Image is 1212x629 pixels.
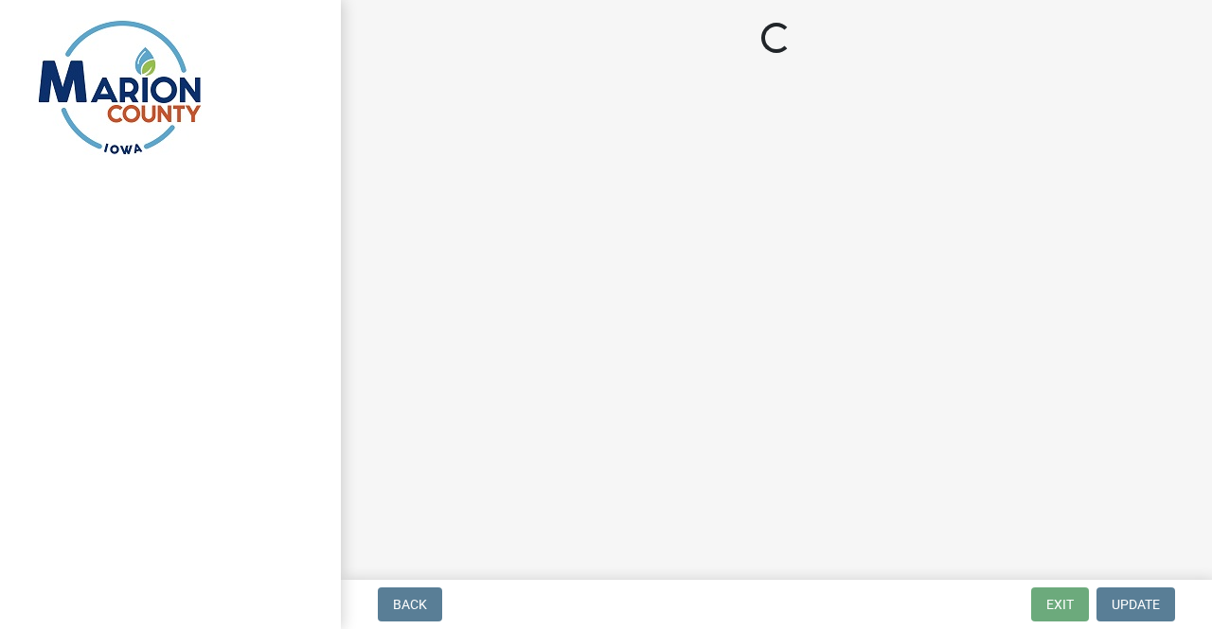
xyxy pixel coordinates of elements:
[1096,587,1175,621] button: Update
[1031,587,1089,621] button: Exit
[378,587,442,621] button: Back
[393,597,427,612] span: Back
[1112,597,1160,612] span: Update
[38,20,202,155] img: Marion County, Iowa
